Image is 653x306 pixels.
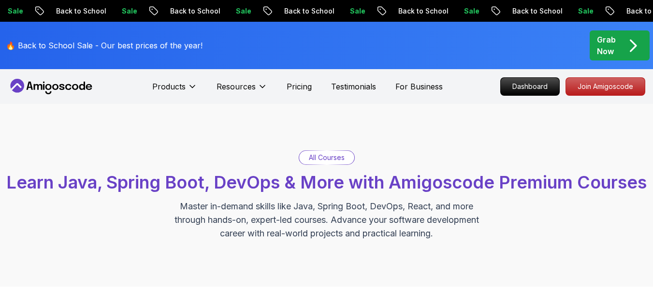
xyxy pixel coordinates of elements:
p: Back to School [40,6,105,16]
p: Back to School [496,6,562,16]
p: Resources [217,81,256,92]
p: Dashboard [501,78,559,95]
p: Sale [219,6,250,16]
p: Master in-demand skills like Java, Spring Boot, DevOps, React, and more through hands-on, expert-... [164,200,489,240]
p: Sale [448,6,479,16]
p: Back to School [154,6,219,16]
p: Join Amigoscode [566,78,645,95]
button: Resources [217,81,267,100]
p: Sale [105,6,136,16]
p: Sale [562,6,593,16]
p: Sale [334,6,364,16]
p: Grab Now [597,34,616,57]
button: Products [152,81,197,100]
p: Products [152,81,186,92]
a: Dashboard [500,77,560,96]
span: Learn Java, Spring Boot, DevOps & More with Amigoscode Premium Courses [6,172,647,193]
a: Pricing [287,81,312,92]
p: Back to School [382,6,448,16]
p: 🔥 Back to School Sale - Our best prices of the year! [6,40,203,51]
p: Back to School [268,6,334,16]
a: Join Amigoscode [566,77,645,96]
p: All Courses [309,153,345,162]
a: Testimonials [331,81,376,92]
a: For Business [395,81,443,92]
